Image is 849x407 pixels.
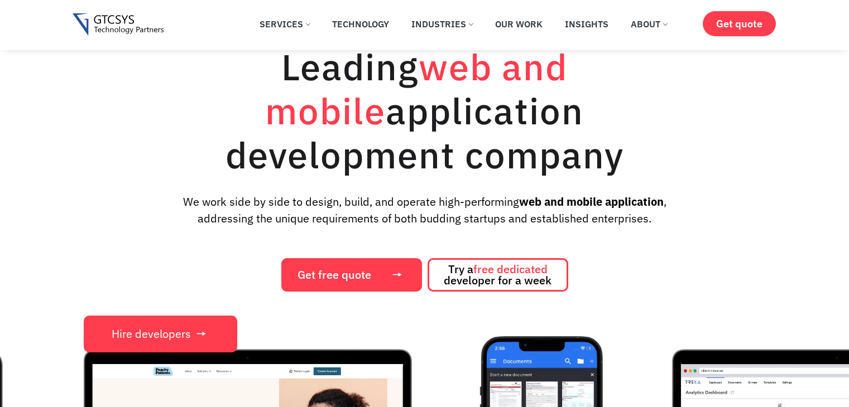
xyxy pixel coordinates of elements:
a: Insights [557,12,617,36]
span: Get quote [716,18,762,30]
a: Services [251,12,318,36]
strong: web and mobile application [519,194,664,209]
img: Gtcsys logo [73,13,164,36]
p: We work side by side to design, build, and operate high-performing , addressing the unique requir... [164,193,684,227]
a: Industries [403,12,481,36]
span: Hire developers [112,328,191,340]
span: free dedicated [473,261,548,277]
a: Hire developers [84,316,237,352]
h1: Leading application development company [174,45,676,177]
a: About [622,12,675,36]
a: Try afree dedicated developer for a week [428,258,568,292]
a: Technology [324,12,397,36]
a: Get quote [703,11,776,36]
a: Our Work [487,12,551,36]
span: Try a developer for a week [444,264,551,286]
